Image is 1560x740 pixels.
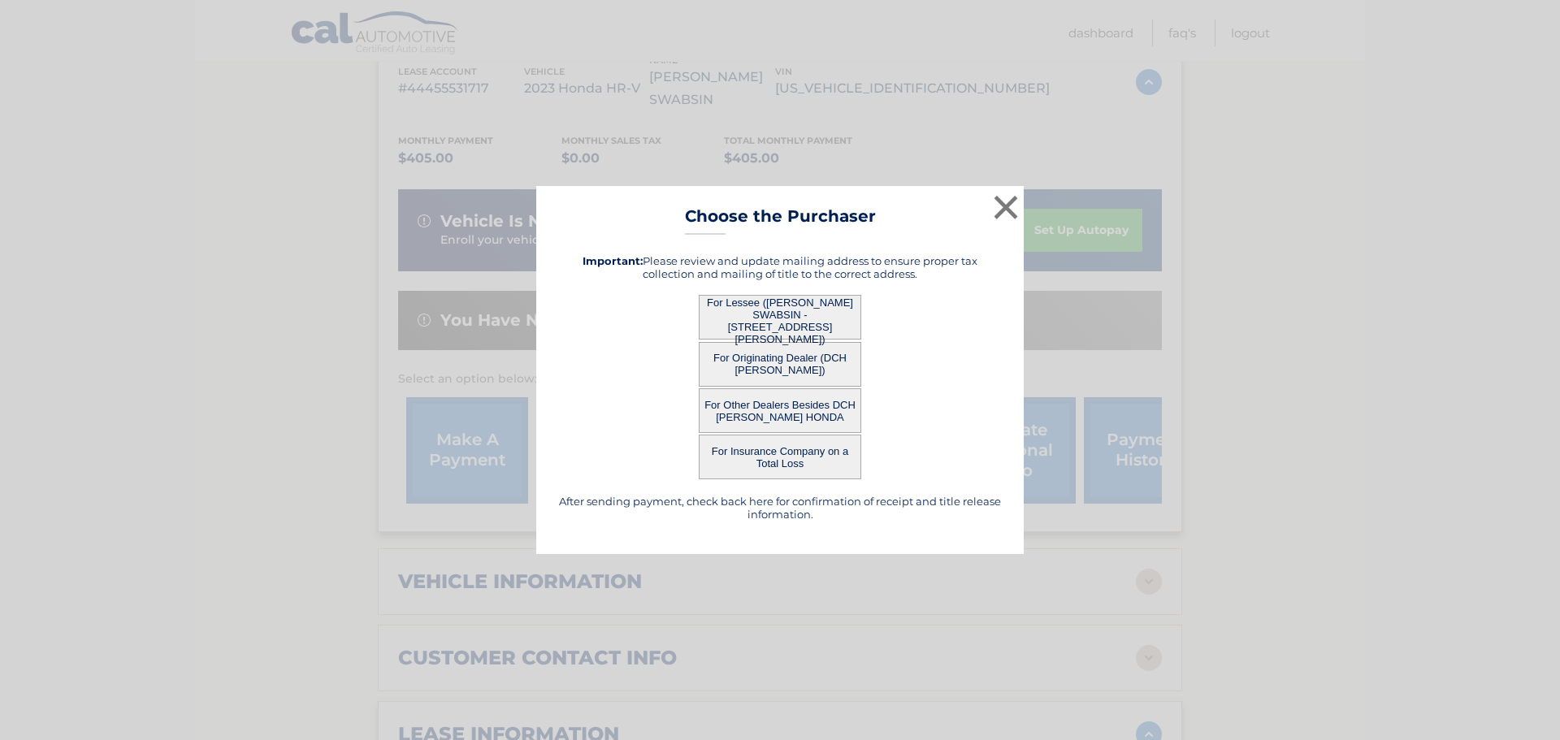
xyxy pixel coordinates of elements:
h5: Please review and update mailing address to ensure proper tax collection and mailing of title to ... [557,254,1003,280]
button: For Other Dealers Besides DCH [PERSON_NAME] HONDA [699,388,861,433]
h5: After sending payment, check back here for confirmation of receipt and title release information. [557,495,1003,521]
button: For Originating Dealer (DCH [PERSON_NAME]) [699,342,861,387]
button: × [990,191,1022,223]
button: For Lessee ([PERSON_NAME] SWABSIN - [STREET_ADDRESS][PERSON_NAME]) [699,295,861,340]
button: For Insurance Company on a Total Loss [699,435,861,479]
h3: Choose the Purchaser [685,206,876,235]
strong: Important: [583,254,643,267]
